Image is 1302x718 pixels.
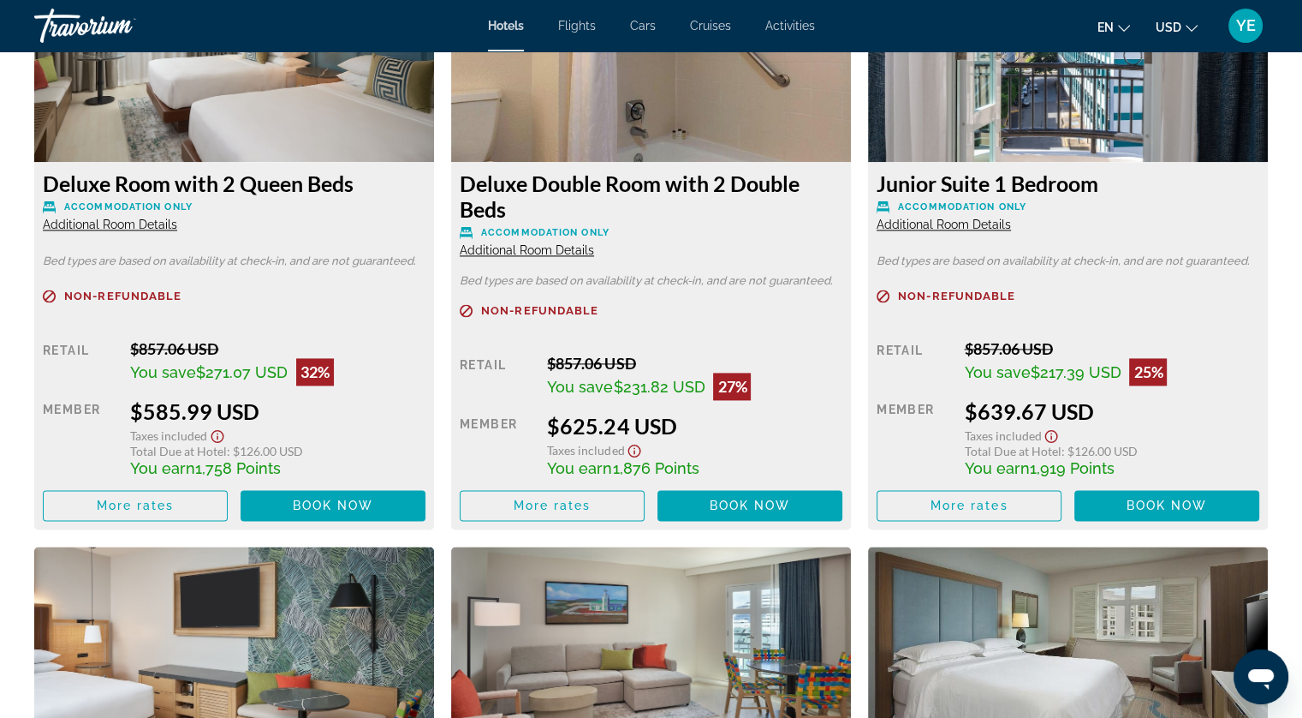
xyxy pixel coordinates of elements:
span: You save [964,363,1030,381]
p: Bed types are based on availability at check-in, and are not guaranteed. [460,275,842,287]
p: Bed types are based on availability at check-in, and are not guaranteed. [43,255,425,267]
a: Flights [558,19,596,33]
div: $625.24 USD [547,413,842,439]
button: More rates [877,490,1061,521]
span: Additional Room Details [43,218,177,231]
div: $857.06 USD [964,339,1259,358]
p: Bed types are based on availability at check-in, and are not guaranteed. [877,255,1259,267]
span: You save [547,378,613,396]
span: Total Due at Hotel [964,444,1061,458]
div: Member [877,398,951,477]
span: 1,876 Points [612,459,699,477]
div: Retail [43,339,117,386]
div: $857.06 USD [130,339,425,358]
span: $217.39 USD [1030,363,1121,381]
a: Travorium [34,3,205,48]
div: 25% [1129,358,1167,386]
div: : $126.00 USD [964,444,1259,458]
h3: Deluxe Double Room with 2 Double Beds [460,171,842,222]
span: en [1097,21,1114,34]
div: 27% [713,373,751,400]
span: More rates [97,499,175,512]
div: Member [43,398,117,477]
div: $585.99 USD [130,398,425,424]
iframe: Button to launch messaging window [1234,649,1288,704]
span: You save [130,363,196,381]
span: Additional Room Details [460,243,594,257]
a: Activities [765,19,815,33]
span: Taxes included [130,428,207,443]
span: Accommodation Only [481,227,609,238]
span: YE [1236,17,1256,34]
span: Additional Room Details [877,218,1011,231]
button: Book now [657,490,842,521]
button: Book now [1074,490,1259,521]
div: Member [460,413,534,477]
a: Cars [630,19,656,33]
button: Change currency [1156,15,1198,39]
span: Book now [710,499,791,512]
button: Show Taxes and Fees disclaimer [624,439,645,458]
div: 32% [296,358,334,386]
h3: Junior Suite 1 Bedroom [877,171,1259,196]
span: Non-refundable [898,290,1015,302]
div: $857.06 USD [547,354,842,373]
span: Accommodation Only [898,201,1026,212]
button: More rates [43,490,228,521]
button: User Menu [1223,8,1268,44]
span: Taxes included [964,428,1041,443]
span: Accommodation Only [64,201,193,212]
a: Hotels [488,19,524,33]
span: Non-refundable [64,290,181,302]
a: Cruises [690,19,731,33]
span: Book now [1127,499,1208,512]
div: : $126.00 USD [130,444,425,458]
button: Show Taxes and Fees disclaimer [207,424,228,444]
span: More rates [930,499,1008,512]
span: You earn [547,459,612,477]
span: Book now [293,499,374,512]
span: 1,758 Points [195,459,281,477]
span: You earn [130,459,195,477]
span: $271.07 USD [196,363,288,381]
h3: Deluxe Room with 2 Queen Beds [43,171,425,196]
button: Book now [241,490,425,521]
span: Total Due at Hotel [130,444,227,458]
div: Retail [877,339,951,386]
span: 1,919 Points [1029,459,1114,477]
div: $639.67 USD [964,398,1259,424]
span: $231.82 USD [613,378,705,396]
span: Taxes included [547,443,624,458]
span: USD [1156,21,1181,34]
button: More rates [460,490,645,521]
span: You earn [964,459,1029,477]
button: Change language [1097,15,1130,39]
div: Retail [460,354,534,400]
span: More rates [514,499,592,512]
button: Show Taxes and Fees disclaimer [1041,424,1061,444]
span: Non-refundable [481,305,598,316]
